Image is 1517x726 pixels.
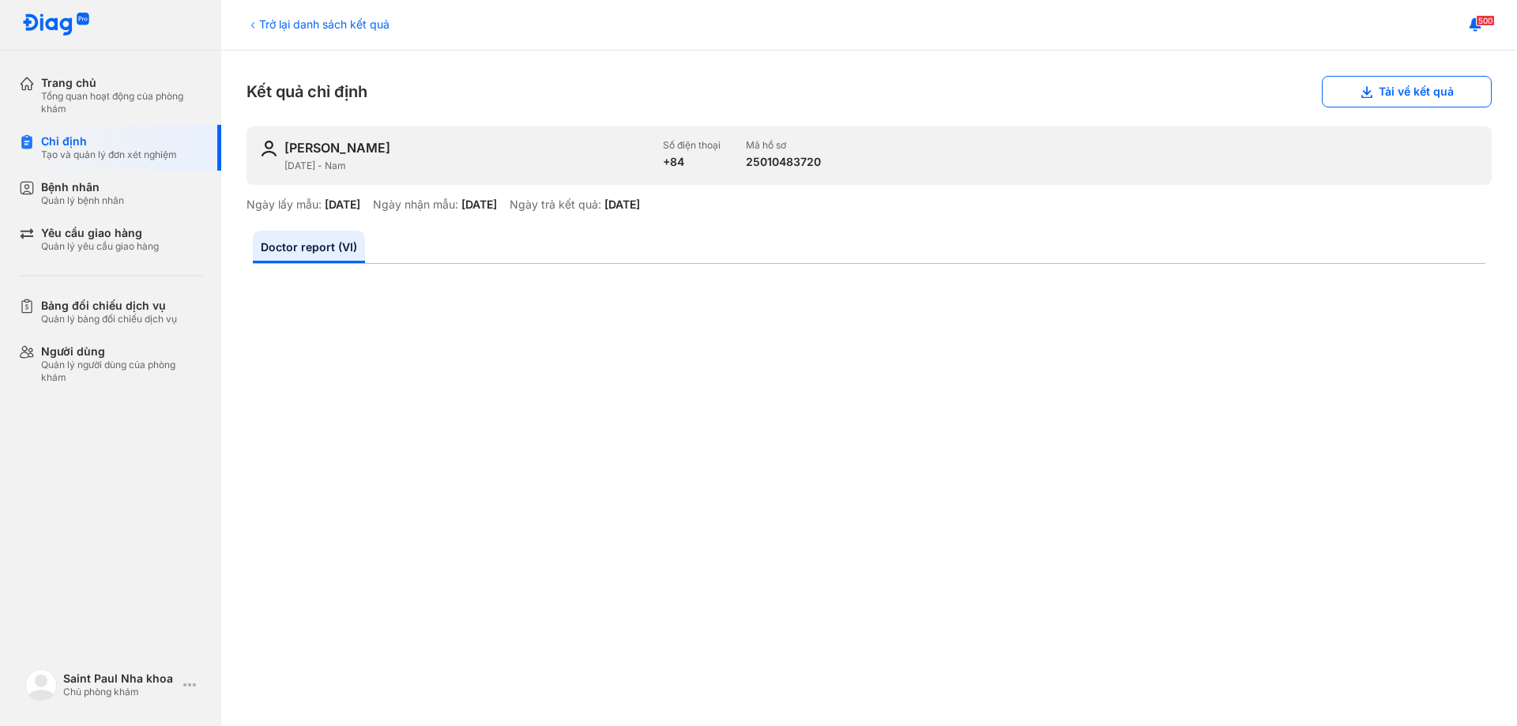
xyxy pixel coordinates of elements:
[663,155,721,169] div: +84
[41,226,159,240] div: Yêu cầu giao hàng
[41,149,177,161] div: Tạo và quản lý đơn xét nghiệm
[1322,76,1492,107] button: Tải về kết quả
[604,197,640,212] div: [DATE]
[325,197,360,212] div: [DATE]
[41,134,177,149] div: Chỉ định
[41,194,124,207] div: Quản lý bệnh nhân
[510,197,601,212] div: Ngày trả kết quả:
[41,299,177,313] div: Bảng đối chiếu dịch vụ
[25,669,57,701] img: logo
[1476,15,1495,26] span: 500
[41,240,159,253] div: Quản lý yêu cầu giao hàng
[63,686,177,698] div: Chủ phòng khám
[461,197,497,212] div: [DATE]
[22,13,90,37] img: logo
[284,139,390,156] div: [PERSON_NAME]
[253,231,365,263] a: Doctor report (VI)
[284,160,650,172] div: [DATE] - Nam
[41,90,202,115] div: Tổng quan hoạt động của phòng khám
[41,313,177,325] div: Quản lý bảng đối chiếu dịch vụ
[41,76,202,90] div: Trang chủ
[247,76,1492,107] div: Kết quả chỉ định
[746,155,821,169] div: 25010483720
[41,359,202,384] div: Quản lý người dùng của phòng khám
[259,139,278,158] img: user-icon
[663,139,721,152] div: Số điện thoại
[746,139,821,152] div: Mã hồ sơ
[373,197,458,212] div: Ngày nhận mẫu:
[247,197,322,212] div: Ngày lấy mẫu:
[63,671,177,686] div: Saint Paul Nha khoa
[247,16,390,32] div: Trở lại danh sách kết quả
[41,344,202,359] div: Người dùng
[41,180,124,194] div: Bệnh nhân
